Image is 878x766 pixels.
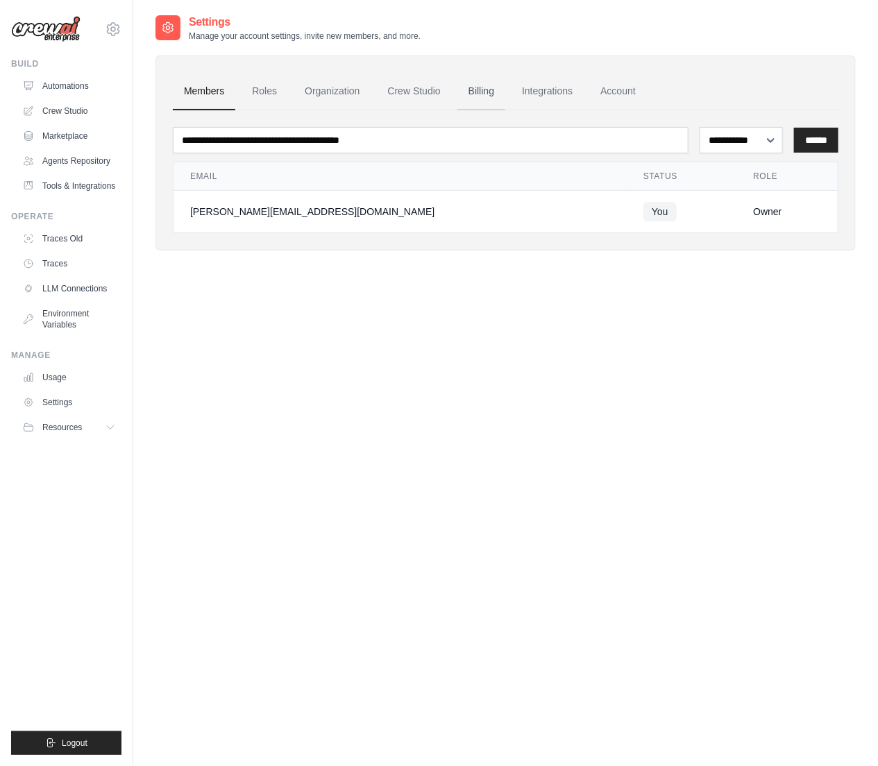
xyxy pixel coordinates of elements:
a: Settings [17,391,121,414]
div: Owner [753,205,821,219]
a: Roles [241,73,288,110]
a: Automations [17,75,121,97]
p: Manage your account settings, invite new members, and more. [189,31,421,42]
span: Logout [62,738,87,749]
span: Resources [42,422,82,433]
div: Manage [11,350,121,361]
a: Crew Studio [17,100,121,122]
a: Billing [457,73,505,110]
a: LLM Connections [17,278,121,300]
a: Account [589,73,647,110]
a: Agents Repository [17,150,121,172]
a: Marketplace [17,125,121,147]
a: Environment Variables [17,303,121,336]
th: Status [627,162,736,191]
img: Logo [11,16,81,42]
a: Traces [17,253,121,275]
th: Role [736,162,838,191]
th: Email [174,162,627,191]
a: Organization [294,73,371,110]
button: Resources [17,416,121,439]
button: Logout [11,731,121,755]
span: You [643,202,677,221]
div: Build [11,58,121,69]
a: Traces Old [17,228,121,250]
h2: Settings [189,14,421,31]
div: Operate [11,211,121,222]
a: Integrations [511,73,584,110]
div: [PERSON_NAME][EMAIL_ADDRESS][DOMAIN_NAME] [190,205,610,219]
a: Members [173,73,235,110]
a: Usage [17,366,121,389]
a: Crew Studio [377,73,452,110]
a: Tools & Integrations [17,175,121,197]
